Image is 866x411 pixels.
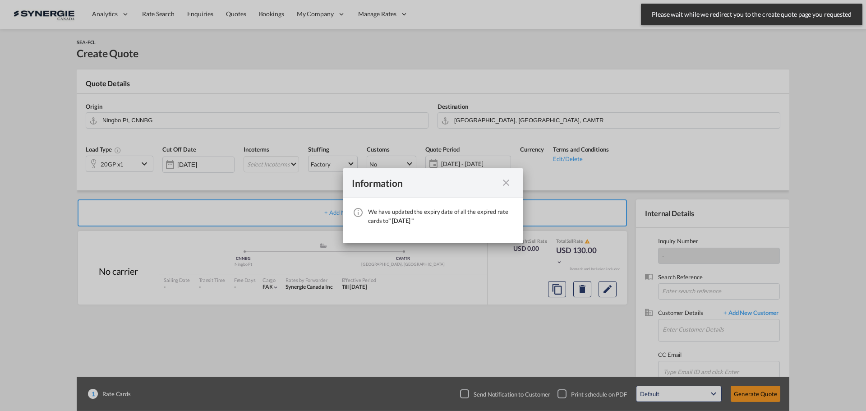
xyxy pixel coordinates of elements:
[649,10,854,19] span: Please wait while we redirect you to the create quote page you requested
[352,177,498,189] div: Information
[388,217,414,224] span: " [DATE] "
[501,177,511,188] md-icon: icon-close fg-AAA8AD cursor
[368,207,514,225] div: We have updated the expiry date of all the expired rate cards to
[343,168,523,243] md-dialog: We have ...
[353,207,364,218] md-icon: icon-information-outline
